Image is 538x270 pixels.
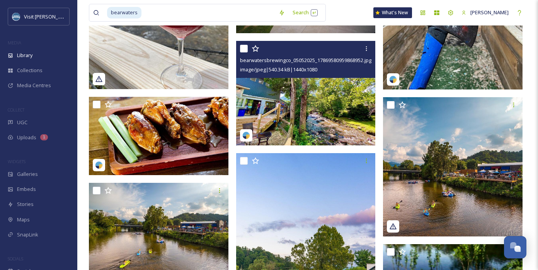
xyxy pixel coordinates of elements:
[240,57,371,64] span: bearwatersbrewingco_05052025_17869580959868952.jpg
[242,132,250,139] img: snapsea-logo.png
[24,13,73,20] span: Visit [PERSON_NAME]
[17,216,30,223] span: Maps
[17,186,36,193] span: Embeds
[458,5,512,20] a: [PERSON_NAME]
[17,231,38,238] span: SnapLink
[389,76,397,83] img: snapsea-logo.png
[504,236,526,258] button: Open Chat
[8,159,26,164] span: WIDGETS
[40,134,48,140] div: 1
[95,161,103,169] img: snapsea-logo.png
[17,201,34,208] span: Stories
[8,256,23,262] span: SOCIALS
[17,82,51,89] span: Media Centres
[17,134,36,141] span: Uploads
[8,40,21,46] span: MEDIA
[17,67,43,74] span: Collections
[107,7,141,18] span: bearwaters
[89,97,228,175] img: bearwatersbrewingco_05052025_17912681972700459.jpg
[240,66,317,73] span: image/jpeg | 540.34 kB | 1440 x 1080
[373,7,412,18] a: What's New
[289,5,322,20] div: Search
[12,13,20,20] img: images.png
[8,107,24,113] span: COLLECT
[470,9,509,16] span: [PERSON_NAME]
[17,52,32,59] span: Library
[236,41,376,145] img: bearwatersbrewingco_05052025_17869580959868952.jpg
[383,97,523,236] img: visitncsmokies_05052025_17843636821460525.jpg
[17,170,38,178] span: Galleries
[17,119,27,126] span: UGC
